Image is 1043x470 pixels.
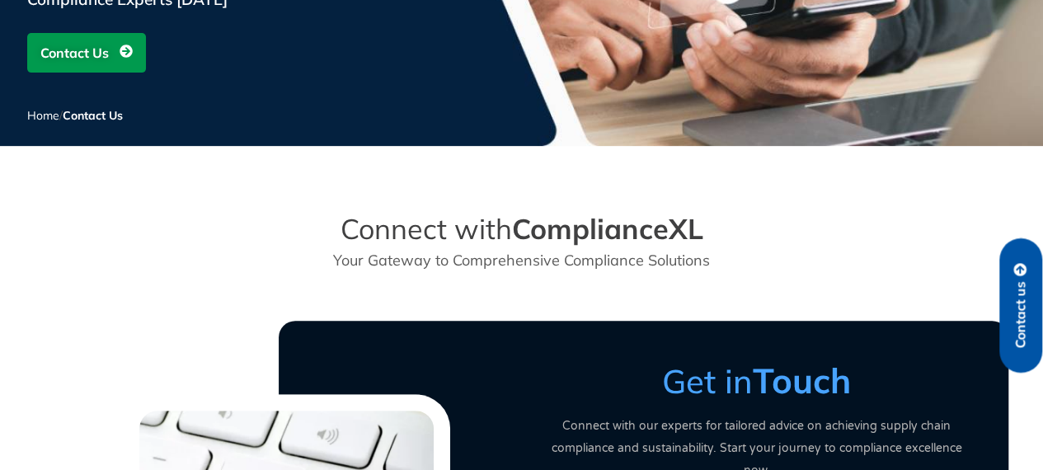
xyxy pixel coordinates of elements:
[1013,281,1028,348] span: Contact us
[27,33,146,73] a: Contact Us
[512,211,703,247] strong: ComplianceXL
[63,108,123,123] span: Contact Us
[27,108,59,123] a: Home
[27,108,123,123] span: /
[40,37,109,68] span: Contact Us
[753,359,851,402] strong: Touch
[999,238,1042,373] a: Contact us
[280,249,764,271] p: Your Gateway to Comprehensive Compliance Solutions
[538,360,975,402] h3: Get in
[280,212,764,247] h2: Connect with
